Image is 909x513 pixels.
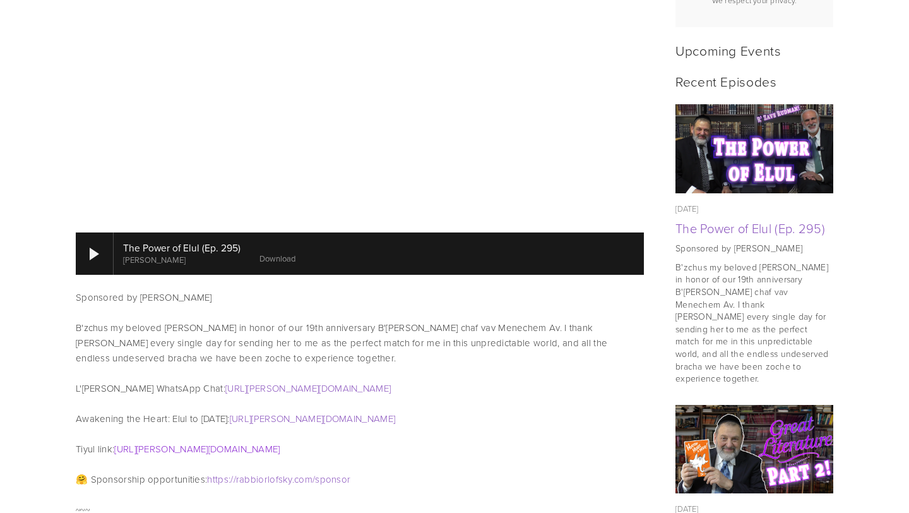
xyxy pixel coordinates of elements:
[76,381,644,396] p: L'[PERSON_NAME] WhatsApp Chat:
[675,405,833,494] a: Great Literature - Part 2 (Ep. 294)
[675,104,833,193] a: The Power of Elul (Ep. 295)
[675,203,699,214] time: [DATE]
[229,473,236,486] span: ://
[312,473,315,486] span: /
[675,73,833,89] h2: Recent Episodes
[292,473,294,486] span: .
[76,411,644,426] p: Awakening the Heart: Elul to [DATE]:
[207,473,229,486] span: https
[675,104,834,193] img: The Power of Elul (Ep. 295)
[207,473,350,486] a: https://rabbiorlofsky.com/sponsor
[675,219,825,237] a: The Power of Elul (Ep. 295)
[675,42,833,58] h2: Upcoming Events
[315,473,350,486] span: sponsor
[675,242,833,255] p: Sponsored by [PERSON_NAME]
[225,382,391,395] a: [URL][PERSON_NAME][DOMAIN_NAME]
[236,473,292,486] span: rabbiorlofsky
[76,442,644,457] p: Tiyul link:
[76,320,644,366] p: B'zchus my beloved [PERSON_NAME] in honor of our 19th anniversary B'[PERSON_NAME] chaf vav Menech...
[76,290,644,305] p: Sponsored by [PERSON_NAME]
[675,405,834,494] img: Great Literature - Part 2 (Ep. 294)
[114,442,280,456] a: [URL][PERSON_NAME][DOMAIN_NAME]
[294,473,312,486] span: com
[675,261,833,385] p: B'zchus my beloved [PERSON_NAME] in honor of our 19th anniversary B'[PERSON_NAME] chaf vav Menech...
[230,412,395,425] a: [URL][PERSON_NAME][DOMAIN_NAME]
[76,472,644,487] p: 🤗 Sponsorship opportunities:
